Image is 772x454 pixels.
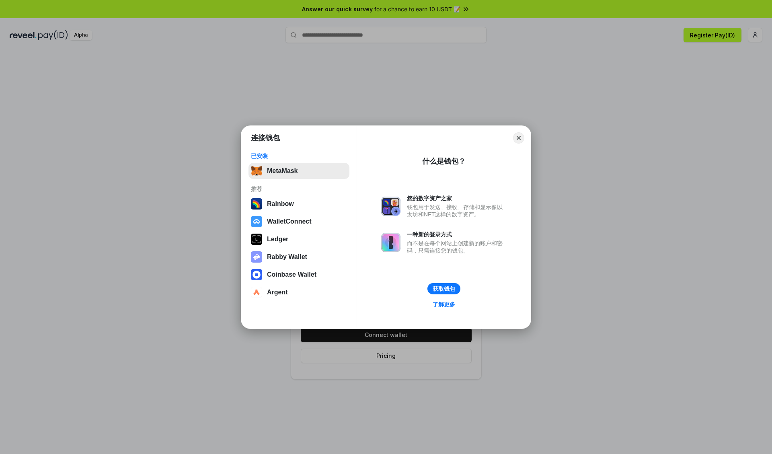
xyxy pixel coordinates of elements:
[267,236,288,243] div: Ledger
[381,233,400,252] img: svg+xml,%3Csvg%20xmlns%3D%22http%3A%2F%2Fwww.w3.org%2F2000%2Fsvg%22%20fill%3D%22none%22%20viewBox...
[251,185,347,193] div: 推荐
[513,132,524,144] button: Close
[267,218,312,225] div: WalletConnect
[251,198,262,210] img: svg+xml,%3Csvg%20width%3D%22120%22%20height%3D%22120%22%20viewBox%3D%220%200%20120%20120%22%20fil...
[267,253,307,261] div: Rabby Wallet
[422,156,466,166] div: 什么是钱包？
[251,251,262,263] img: svg+xml,%3Csvg%20xmlns%3D%22http%3A%2F%2Fwww.w3.org%2F2000%2Fsvg%22%20fill%3D%22none%22%20viewBox...
[407,203,507,218] div: 钱包用于发送、接收、存储和显示像以太坊和NFT这样的数字资产。
[248,196,349,212] button: Rainbow
[251,269,262,280] img: svg+xml,%3Csvg%20width%3D%2228%22%20height%3D%2228%22%20viewBox%3D%220%200%2028%2028%22%20fill%3D...
[251,165,262,177] img: svg+xml,%3Csvg%20fill%3D%22none%22%20height%3D%2233%22%20viewBox%3D%220%200%2035%2033%22%20width%...
[251,133,280,143] h1: 连接钱包
[267,167,298,175] div: MetaMask
[433,301,455,308] div: 了解更多
[248,231,349,247] button: Ledger
[248,284,349,300] button: Argent
[251,216,262,227] img: svg+xml,%3Csvg%20width%3D%2228%22%20height%3D%2228%22%20viewBox%3D%220%200%2028%2028%22%20fill%3D...
[381,197,400,216] img: svg+xml,%3Csvg%20xmlns%3D%22http%3A%2F%2Fwww.w3.org%2F2000%2Fsvg%22%20fill%3D%22none%22%20viewBox...
[248,214,349,230] button: WalletConnect
[248,249,349,265] button: Rabby Wallet
[251,152,347,160] div: 已安装
[267,200,294,207] div: Rainbow
[428,299,460,310] a: 了解更多
[251,287,262,298] img: svg+xml,%3Csvg%20width%3D%2228%22%20height%3D%2228%22%20viewBox%3D%220%200%2028%2028%22%20fill%3D...
[407,240,507,254] div: 而不是在每个网站上创建新的账户和密码，只需连接您的钱包。
[251,234,262,245] img: svg+xml,%3Csvg%20xmlns%3D%22http%3A%2F%2Fwww.w3.org%2F2000%2Fsvg%22%20width%3D%2228%22%20height%3...
[248,163,349,179] button: MetaMask
[267,271,316,278] div: Coinbase Wallet
[407,231,507,238] div: 一种新的登录方式
[433,285,455,292] div: 获取钱包
[267,289,288,296] div: Argent
[248,267,349,283] button: Coinbase Wallet
[407,195,507,202] div: 您的数字资产之家
[427,283,460,294] button: 获取钱包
